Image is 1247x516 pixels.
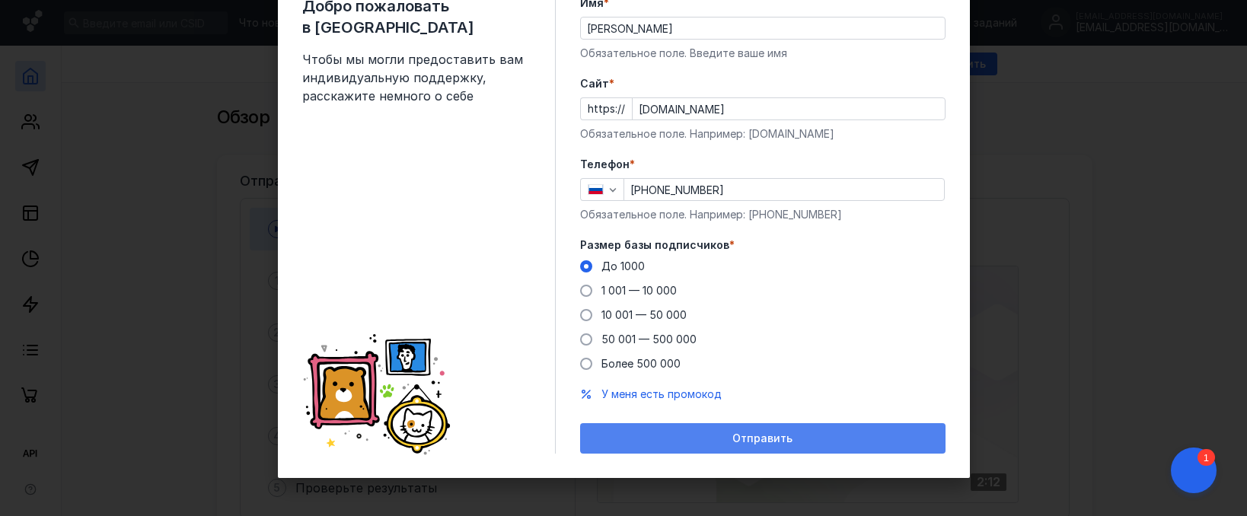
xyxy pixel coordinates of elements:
[601,284,677,297] span: 1 001 — 10 000
[580,157,630,172] span: Телефон
[601,333,697,346] span: 50 001 — 500 000
[34,9,52,26] div: 1
[601,387,722,402] button: У меня есть промокод
[580,423,946,454] button: Отправить
[302,50,531,105] span: Чтобы мы могли предоставить вам индивидуальную поддержку, расскажите немного о себе
[580,207,946,222] div: Обязательное поле. Например: [PHONE_NUMBER]
[580,46,946,61] div: Обязательное поле. Введите ваше имя
[601,308,687,321] span: 10 001 — 50 000
[601,387,722,400] span: У меня есть промокод
[580,237,729,253] span: Размер базы подписчиков
[601,357,681,370] span: Более 500 000
[580,76,609,91] span: Cайт
[580,126,946,142] div: Обязательное поле. Например: [DOMAIN_NAME]
[732,432,793,445] span: Отправить
[601,260,645,272] span: До 1000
